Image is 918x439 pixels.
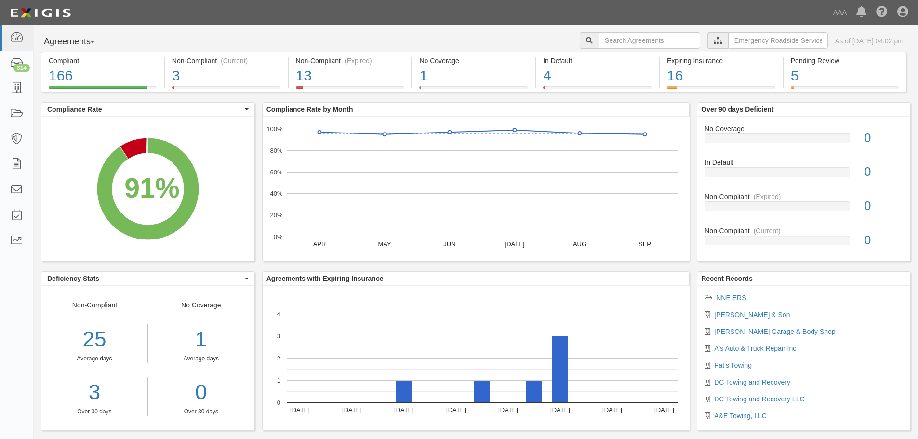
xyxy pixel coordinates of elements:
[289,86,412,94] a: Non-Compliant(Expired)13
[266,125,283,133] text: 100%
[378,240,391,248] text: MAY
[342,406,362,413] text: [DATE]
[47,274,242,283] span: Deficiency Stats
[49,56,157,66] div: Compliant
[857,130,910,147] div: 0
[41,32,113,52] button: Agreements
[705,158,903,192] a: In Default0
[47,105,242,114] span: Compliance Rate
[714,328,835,335] a: [PERSON_NAME] Garage & Body Shop
[345,56,372,66] div: (Expired)
[277,377,280,384] text: 1
[714,311,790,319] a: [PERSON_NAME] & Son
[835,36,904,46] div: As of [DATE] 04:02 pm
[41,300,148,416] div: Non-Compliant
[290,406,310,413] text: [DATE]
[41,324,147,355] div: 25
[754,192,781,201] div: (Expired)
[714,361,752,369] a: Pat's Towing
[701,106,773,113] b: Over 90 days Deficient
[41,103,254,116] button: Compliance Rate
[41,272,254,285] button: Deficiency Stats
[155,324,247,355] div: 1
[714,378,790,386] a: DC Towing and Recovery
[155,377,247,408] a: 0
[602,406,622,413] text: [DATE]
[857,232,910,249] div: 0
[155,355,247,363] div: Average days
[41,408,147,416] div: Over 30 days
[714,395,804,403] a: DC Towing and Recovery LLC
[165,86,288,94] a: Non-Compliant(Current)3
[697,192,910,201] div: Non-Compliant
[505,240,524,248] text: [DATE]
[266,106,353,113] b: Compliance Rate by Month
[124,169,179,208] div: 91%
[313,240,326,248] text: APR
[716,294,746,302] a: NNE ERS
[49,66,157,86] div: 166
[728,32,828,49] input: Emergency Roadside Service (ERS)
[13,64,30,72] div: 314
[172,56,280,66] div: Non-Compliant (Current)
[714,412,767,420] a: A&E Towing, LLC
[270,212,282,219] text: 20%
[791,56,899,66] div: Pending Review
[876,7,888,18] i: Help Center - Complianz
[498,406,518,413] text: [DATE]
[714,345,796,352] a: A's Auto & Truck Repair Inc
[155,408,247,416] div: Over 30 days
[148,300,254,416] div: No Coverage
[7,4,74,22] img: logo-5460c22ac91f19d4615b14bd174203de0afe785f0fc80cf4dbbc73dc1793850b.png
[263,286,690,430] svg: A chart.
[263,117,690,261] svg: A chart.
[705,192,903,226] a: Non-Compliant(Expired)0
[419,66,528,86] div: 1
[701,275,753,282] b: Recent Records
[784,86,906,94] a: Pending Review5
[697,226,910,236] div: Non-Compliant
[443,240,455,248] text: JUN
[660,86,783,94] a: Expiring Insurance16
[705,226,903,253] a: Non-Compliant(Current)0
[412,86,535,94] a: No Coverage1
[857,163,910,181] div: 0
[277,355,280,362] text: 2
[273,233,282,240] text: 0%
[667,66,775,86] div: 16
[857,198,910,215] div: 0
[543,66,652,86] div: 4
[266,275,384,282] b: Agreements with Expiring Insurance
[277,333,280,340] text: 3
[705,124,903,158] a: No Coverage0
[41,117,254,261] svg: A chart.
[550,406,570,413] text: [DATE]
[419,56,528,66] div: No Coverage
[599,32,700,49] input: Search Agreements
[791,66,899,86] div: 5
[446,406,466,413] text: [DATE]
[41,86,164,94] a: Compliant166
[270,168,282,175] text: 60%
[754,226,781,236] div: (Current)
[573,240,586,248] text: AUG
[667,56,775,66] div: Expiring Insurance
[277,399,280,406] text: 0
[296,66,404,86] div: 13
[543,56,652,66] div: In Default
[828,3,851,22] a: AAA
[270,147,282,154] text: 80%
[639,240,651,248] text: SEP
[536,86,659,94] a: In Default4
[394,406,414,413] text: [DATE]
[41,377,147,408] a: 3
[270,190,282,197] text: 40%
[41,355,147,363] div: Average days
[221,56,248,66] div: (Current)
[277,310,280,318] text: 4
